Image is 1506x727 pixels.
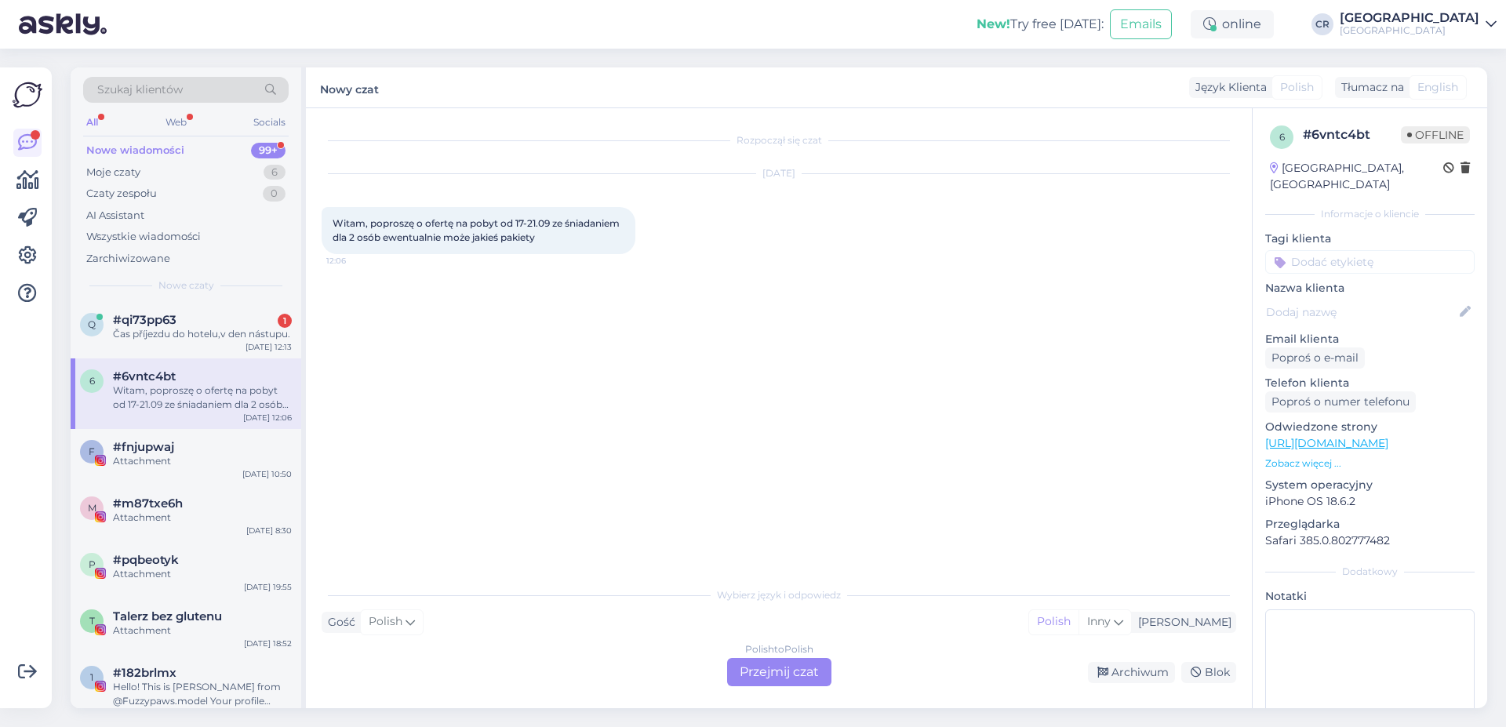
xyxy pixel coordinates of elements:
[727,658,831,686] div: Przejmij czat
[89,558,96,570] span: p
[1110,9,1172,39] button: Emails
[1265,375,1475,391] p: Telefon klienta
[113,680,292,708] div: Hello! This is [PERSON_NAME] from @Fuzzypaws.model Your profile caught our eye We are a world Fam...
[13,80,42,110] img: Askly Logo
[246,525,292,536] div: [DATE] 8:30
[244,638,292,649] div: [DATE] 18:52
[86,143,184,158] div: Nowe wiadomości
[333,217,622,243] span: Witam, poproszę o ofertę na pobyt od 17-21.09 ze śniadaniem dla 2 osób ewentualnie może jakieś pa...
[113,496,183,511] span: #m87txe6h
[89,375,95,387] span: 6
[1265,391,1416,413] div: Poproś o numer telefonu
[246,341,292,353] div: [DATE] 12:13
[244,581,292,593] div: [DATE] 19:55
[113,313,176,327] span: #qi73pp63
[1311,13,1333,35] div: CR
[86,251,170,267] div: Zarchiwizowane
[1279,131,1285,143] span: 6
[1265,477,1475,493] p: System operacyjny
[251,143,286,158] div: 99+
[1087,614,1111,628] span: Inny
[1265,207,1475,221] div: Informacje o kliencie
[1265,419,1475,435] p: Odwiedzone strony
[1181,662,1236,683] div: Blok
[1340,24,1479,37] div: [GEOGRAPHIC_DATA]
[320,77,379,98] label: Nowy czat
[113,327,292,341] div: Čas příjezdu do hotelu,v den nástupu.
[1280,79,1314,96] span: Polish
[89,615,95,627] span: T
[1303,125,1401,144] div: # 6vntc4bt
[1191,10,1274,38] div: online
[1189,79,1267,96] div: Język Klienta
[745,642,813,656] div: Polish to Polish
[1335,79,1404,96] div: Tłumacz na
[86,186,157,202] div: Czaty zespołu
[83,112,101,133] div: All
[90,671,93,683] span: 1
[113,511,292,525] div: Attachment
[250,112,289,133] div: Socials
[158,278,214,293] span: Nowe czaty
[1340,12,1497,37] a: [GEOGRAPHIC_DATA][GEOGRAPHIC_DATA]
[1265,347,1365,369] div: Poproś o e-mail
[113,609,222,623] span: Talerz bez glutenu
[86,208,144,224] div: AI Assistant
[97,82,183,98] span: Szukaj klientów
[113,369,176,383] span: #6vntc4bt
[977,15,1104,34] div: Try free [DATE]:
[977,16,1010,31] b: New!
[86,165,140,180] div: Moje czaty
[243,412,292,423] div: [DATE] 12:06
[1265,436,1388,450] a: [URL][DOMAIN_NAME]
[263,186,286,202] div: 0
[1088,662,1175,683] div: Archiwum
[278,314,292,328] div: 1
[113,440,174,454] span: #fnjupwaj
[322,614,355,631] div: Gość
[1265,331,1475,347] p: Email klienta
[1417,79,1458,96] span: English
[113,623,292,638] div: Attachment
[88,502,96,514] span: m
[113,383,292,412] div: Witam, poproszę o ofertę na pobyt od 17-21.09 ze śniadaniem dla 2 osób ewentualnie może jakieś pa...
[1401,126,1470,144] span: Offline
[1132,614,1231,631] div: [PERSON_NAME]
[1265,493,1475,510] p: iPhone OS 18.6.2
[88,318,96,330] span: q
[1029,610,1079,634] div: Polish
[369,613,402,631] span: Polish
[1270,160,1443,193] div: [GEOGRAPHIC_DATA], [GEOGRAPHIC_DATA]
[1265,231,1475,247] p: Tagi klienta
[322,588,1236,602] div: Wybierz język i odpowiedz
[1266,304,1457,321] input: Dodaj nazwę
[326,255,385,267] span: 12:06
[1265,533,1475,549] p: Safari 385.0.802777482
[1265,250,1475,274] input: Dodać etykietę
[242,468,292,480] div: [DATE] 10:50
[322,166,1236,180] div: [DATE]
[1265,280,1475,296] p: Nazwa klienta
[1265,516,1475,533] p: Przeglądarka
[89,445,95,457] span: f
[113,666,176,680] span: #182brlmx
[113,553,179,567] span: #pqbeotyk
[86,229,201,245] div: Wszystkie wiadomości
[264,165,286,180] div: 6
[322,133,1236,147] div: Rozpoczął się czat
[1265,565,1475,579] div: Dodatkowy
[1265,456,1475,471] p: Zobacz więcej ...
[113,567,292,581] div: Attachment
[1340,12,1479,24] div: [GEOGRAPHIC_DATA]
[162,112,190,133] div: Web
[1265,588,1475,605] p: Notatki
[113,454,292,468] div: Attachment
